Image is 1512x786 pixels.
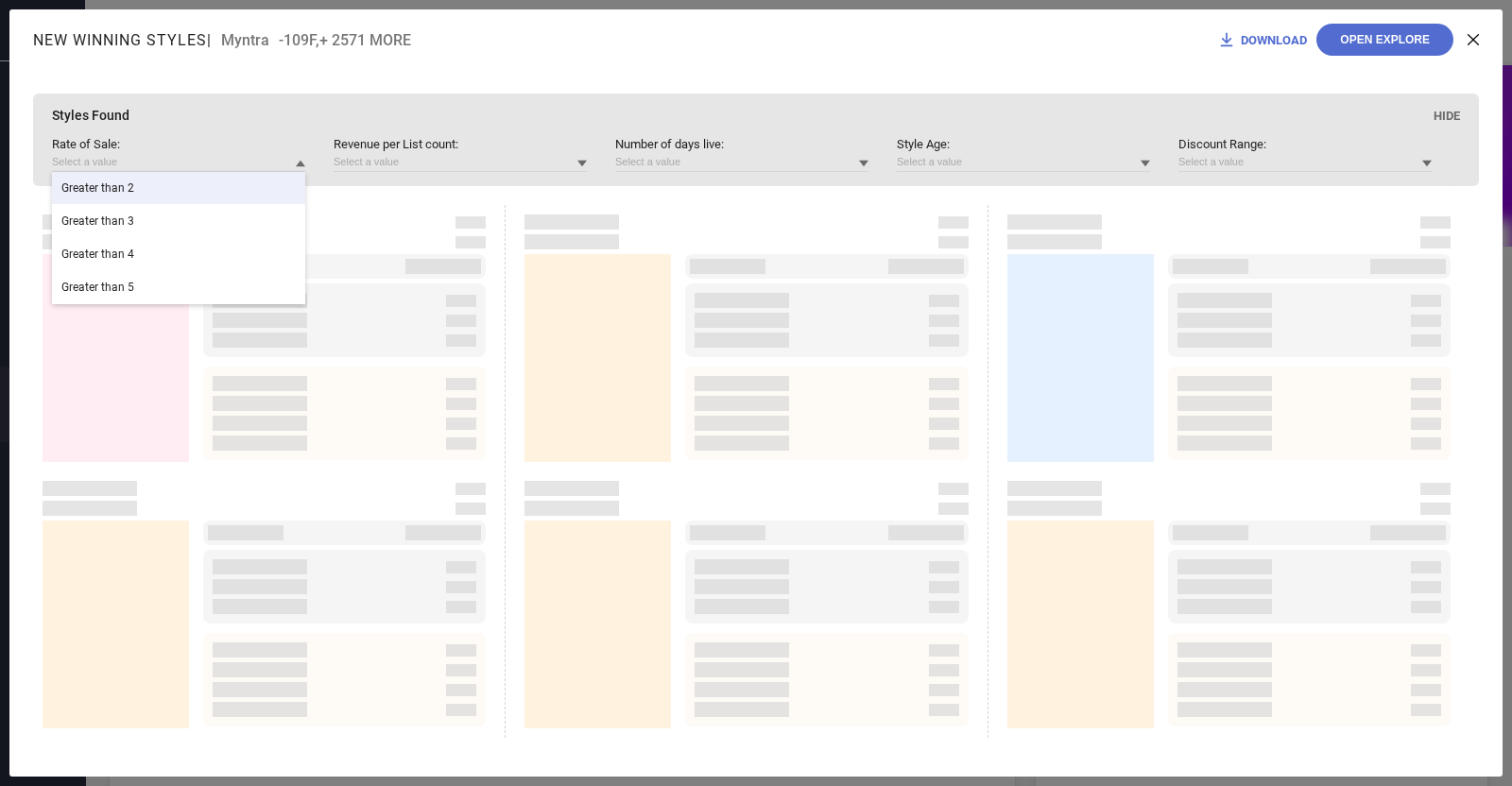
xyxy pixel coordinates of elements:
[1434,109,1460,123] span: Hide
[33,31,221,49] h1: New Winning Styles |
[52,152,305,172] input: Select a value
[52,238,305,270] div: Greater than 4
[221,31,269,49] span: Myntra
[1178,137,1432,151] span: Discount Range :
[52,137,305,151] span: Rate of Sale :
[52,205,305,237] div: Greater than 3
[1241,33,1307,47] span: DOWNLOAD
[615,152,868,172] input: Select a value
[52,108,129,123] span: Styles Found
[1217,30,1307,49] div: Download
[61,248,134,261] span: Greater than 4
[897,137,1150,151] span: Style Age :
[334,152,587,172] input: Select a value
[897,152,1150,172] input: Select a value
[61,214,134,228] span: Greater than 3
[1316,24,1453,56] button: Open Explore
[61,181,134,195] span: Greater than 2
[52,271,305,303] div: Greater than 5
[334,137,587,151] span: Revenue per List count :
[61,281,134,294] span: Greater than 5
[1178,152,1432,172] input: Select a value
[52,172,305,204] div: Greater than 2
[615,137,868,151] span: Number of days live :
[279,31,411,49] span: - 109F ,+ 2571 MORE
